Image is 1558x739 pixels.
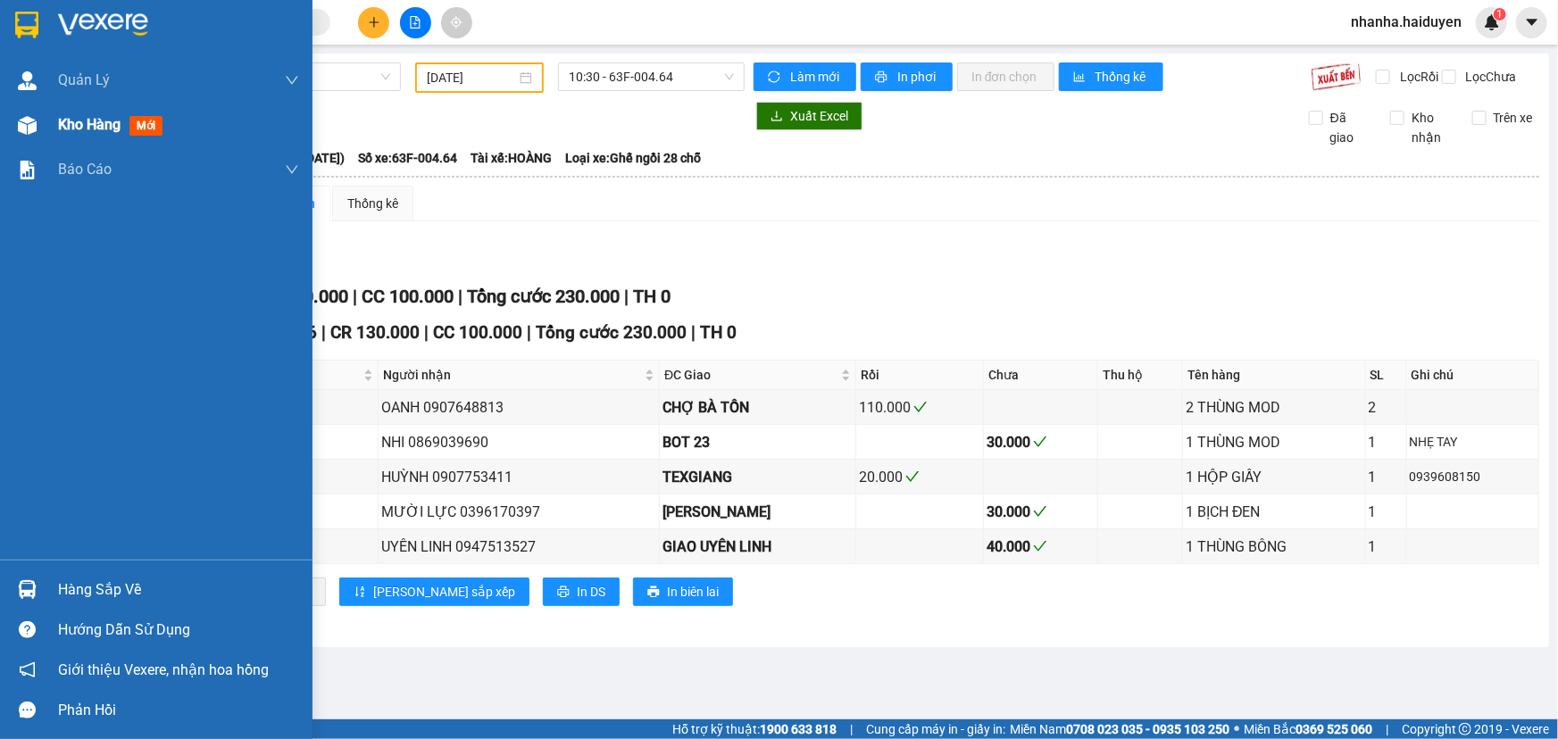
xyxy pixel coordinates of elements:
div: NHI 0869039690 [381,431,656,453]
th: Thu hộ [1098,361,1183,390]
img: icon-new-feature [1484,14,1500,30]
img: 9k= [1311,62,1362,91]
span: aim [450,16,462,29]
span: 1 [1496,8,1503,21]
div: Hàng sắp về [58,577,299,603]
input: 16/09/2023 [427,68,516,87]
div: 1 THÙNG MOD [1186,431,1362,453]
span: Trên xe [1487,108,1540,128]
div: BOT 23 [662,431,853,453]
span: caret-down [1524,14,1540,30]
span: | [691,322,696,343]
span: check [1033,539,1047,553]
span: | [1386,719,1388,739]
div: 1 BỊCH ĐEN [1186,501,1362,523]
div: 30.000 [987,501,1095,523]
span: Làm mới [790,67,842,87]
span: Tài xế: HOÀNG [471,148,552,168]
span: Tổng cước 230.000 [536,322,687,343]
div: TEXGIANG [662,466,853,488]
span: CC 100.000 [362,286,454,307]
button: printerIn biên lai [633,577,733,606]
span: CC 100.000 [433,322,522,343]
span: Tổng cước 230.000 [467,286,620,307]
div: 2 [1369,396,1404,419]
div: 1 [1369,501,1404,523]
div: Hướng dẫn sử dụng [58,617,299,644]
th: SL [1366,361,1407,390]
button: caret-down [1516,7,1547,38]
div: CHỢ BÀ TỒN [662,396,853,419]
div: UYÊN LINH 0947513527 [381,536,656,558]
div: [PERSON_NAME] [662,501,853,523]
span: Xuất Excel [790,106,848,126]
span: check [1033,435,1047,449]
span: printer [647,585,660,600]
button: syncLàm mới [754,62,856,91]
button: aim [441,7,472,38]
span: Lọc Chưa [1459,67,1520,87]
div: 20.000 [859,466,980,488]
span: In phơi [897,67,938,87]
span: Loại xe: Ghế ngồi 28 chỗ [565,148,701,168]
span: ⚪️ [1234,726,1239,733]
button: bar-chartThống kê [1059,62,1163,91]
span: In biên lai [667,582,719,602]
span: Kho hàng [58,116,121,133]
img: warehouse-icon [18,116,37,135]
span: Miền Nam [1010,719,1229,739]
span: printer [875,71,890,85]
span: Thống kê [1096,67,1149,87]
span: Giới thiệu Vexere, nhận hoa hồng [58,659,269,681]
div: Phản hồi [58,697,299,724]
th: Rồi [856,361,984,390]
span: Miền Bắc [1244,719,1372,739]
img: warehouse-icon [18,71,37,90]
span: 10:30 - 63F-004.64 [569,63,734,90]
button: printerIn DS [543,577,620,606]
button: In đơn chọn [957,62,1054,91]
th: Tên hàng [1183,361,1365,390]
div: HUỲNH 0907753411 [381,466,656,488]
img: warehouse-icon [18,580,37,599]
span: [PERSON_NAME] sắp xếp [373,582,515,602]
button: plus [358,7,389,38]
span: sync [768,71,783,85]
span: Cung cấp máy in - giấy in: [866,719,1005,739]
span: | [624,286,629,307]
div: 1 [1369,536,1404,558]
span: | [850,719,853,739]
span: copyright [1459,723,1471,735]
span: | [458,286,462,307]
span: message [19,702,36,718]
span: Đã giao [1323,108,1377,147]
span: ĐC Giao [664,365,837,385]
span: TH 0 [633,286,671,307]
span: check [1033,504,1047,519]
div: GIAO UYÊN LINH [662,536,853,558]
sup: 1 [1494,8,1506,21]
span: Hỗ trợ kỹ thuật: [672,719,837,739]
button: downloadXuất Excel [756,102,862,130]
span: Báo cáo [58,158,112,180]
span: Số xe: 63F-004.64 [358,148,457,168]
span: down [285,162,299,177]
span: notification [19,661,36,678]
span: Người nhận [383,365,641,385]
span: | [353,286,357,307]
div: 110.000 [859,396,980,419]
div: 1 HỘP GIẤY [1186,466,1362,488]
span: | [424,322,429,343]
button: file-add [400,7,431,38]
span: | [321,322,326,343]
div: 2 THÙNG MOD [1186,396,1362,419]
img: solution-icon [18,161,37,179]
div: Thống kê [347,194,398,213]
strong: 0708 023 035 - 0935 103 250 [1066,722,1229,736]
img: logo-vxr [15,12,38,38]
span: down [285,73,299,87]
div: 40.000 [987,536,1095,558]
div: NHẸ TAY [1410,432,1536,452]
th: Ghi chú [1407,361,1539,390]
div: 1 [1369,431,1404,453]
